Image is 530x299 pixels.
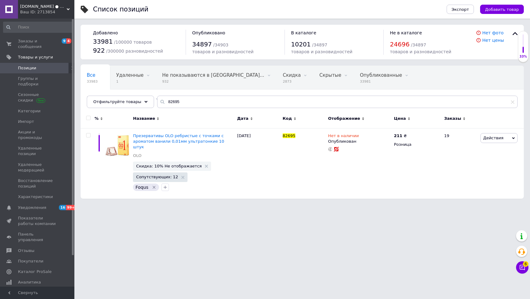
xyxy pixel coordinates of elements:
span: Отзывы [18,248,34,253]
button: Добавить товар [480,5,524,14]
a: Презервативы OLO ребристые с точками с ароматом ванили 0,01мм ультратонкие 10 штук [133,133,224,149]
span: 16 [59,205,66,210]
span: Каталог ProSale [18,269,51,275]
span: Удаленные [116,72,144,78]
span: Категории [18,108,41,114]
div: 33% [518,54,528,59]
span: 82695 [283,133,295,138]
span: / 34897 [411,42,426,47]
div: Розница [394,142,439,147]
span: Добавить товар [485,7,519,12]
div: ₴ [394,133,407,139]
a: Нет цены [482,38,504,43]
span: / 300000 разновидностей [106,49,163,54]
span: 33983 [87,79,98,84]
input: Поиск [3,22,73,33]
div: [DATE] [236,128,281,199]
span: 33981 [93,38,113,45]
span: Панель управления [18,232,57,243]
span: товаров и разновидностей [192,49,254,54]
span: Дата [237,116,249,121]
a: OLO [133,153,141,158]
span: Удаленные модерацией [18,162,57,173]
span: Сезонные скидки [18,92,57,103]
span: Опубликовано [192,30,225,35]
span: Отфильтруйте товары [93,99,141,104]
svg: Удалить метку [152,185,157,190]
img: Презервативы OLO ребристые с точками с ароматом ванили 0,01мм ультратонкие 10 штук [105,133,130,158]
span: Товары и услуги [18,54,53,60]
span: 99+ [66,205,76,210]
span: Удаленные позиции [18,145,57,157]
span: Действия [483,136,503,140]
span: Черновики [87,96,113,102]
span: Аналитика [18,279,41,285]
span: Отображение [328,116,360,121]
span: Скидка: 10% Не отображается [136,164,202,168]
span: / 34897 [312,42,327,47]
span: Скидка [283,72,301,78]
span: Заказы и сообщения [18,38,57,50]
span: Сопутствующих: 12 [136,175,178,179]
span: Не показываются в [GEOGRAPHIC_DATA]... [162,72,264,78]
span: 4 [66,38,71,44]
span: FOQUS.COM.UA ● Интернет магазин Фокус [20,4,67,9]
div: Опубликован [328,139,391,144]
input: Поиск по названию позиции, артикулу и поисковым запросам [157,96,518,108]
span: Покупатели [18,258,43,264]
span: Экспорт [452,7,469,12]
span: / 100000 товаров [114,40,152,45]
span: Восстановление позиций [18,178,57,189]
b: 211 [394,133,402,138]
span: Код [283,116,292,121]
button: Чат с покупателем6 [516,261,528,274]
span: % [95,116,99,121]
span: 34897 [192,41,212,48]
span: 10201 [291,41,311,48]
span: товаров и разновидностей [291,49,352,54]
span: 9 [62,38,67,44]
span: 1 [116,79,144,84]
span: 932 [162,79,264,84]
div: Ваш ID: 2713854 [20,9,74,15]
span: 33981 [360,79,402,84]
span: Foqus [135,185,148,190]
span: Группы и подборки [18,76,57,87]
span: Импорт [18,119,34,124]
span: 6 [523,261,528,267]
span: Скрытые [319,72,341,78]
a: Нет фото [482,30,504,35]
span: 24696 [390,41,410,48]
span: Уведомления [18,205,46,210]
span: Позиции [18,65,36,71]
span: Цена [394,116,406,121]
span: Акции и промокоды [18,129,57,141]
div: Не показываются в Каталоге ProSale, В наличии [156,66,276,89]
span: Название [133,116,155,121]
span: 922 [93,47,105,54]
span: Нет в наличии [328,133,359,140]
span: В каталоге [291,30,316,35]
span: Добавлено [93,30,118,35]
span: Не в каталоге [390,30,422,35]
div: 19 [440,128,479,199]
span: 2873 [283,79,301,84]
span: Заказы [444,116,461,121]
span: Все [87,72,95,78]
span: Показатели работы компании [18,215,57,227]
span: Характеристики [18,194,53,200]
button: Экспорт [447,5,474,14]
span: Опубликованные [360,72,402,78]
span: товаров и разновидностей [390,49,451,54]
span: / 34903 [213,42,228,47]
div: Список позиций [93,6,148,13]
